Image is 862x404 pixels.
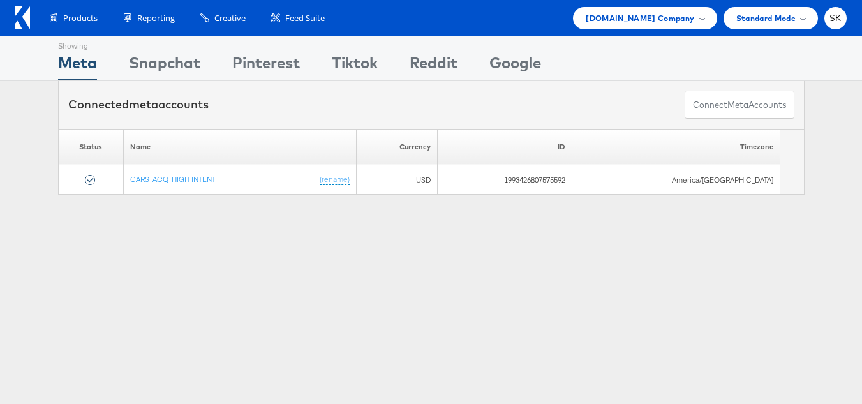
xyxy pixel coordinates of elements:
div: Snapchat [129,52,200,80]
span: Feed Suite [285,12,325,24]
div: Connected accounts [68,96,209,113]
th: Currency [357,129,437,165]
span: Creative [214,12,246,24]
div: Tiktok [332,52,378,80]
td: USD [357,165,437,195]
div: Pinterest [232,52,300,80]
td: America/[GEOGRAPHIC_DATA] [572,165,780,195]
span: SK [829,14,842,22]
span: Reporting [137,12,175,24]
div: Google [489,52,541,80]
span: [DOMAIN_NAME] Company [586,11,694,25]
th: Timezone [572,129,780,165]
th: Name [124,129,357,165]
span: meta [129,97,158,112]
a: (rename) [320,174,350,185]
button: ConnectmetaAccounts [685,91,794,119]
span: Products [63,12,98,24]
span: Standard Mode [736,11,796,25]
td: 1993426807575592 [437,165,572,195]
div: Showing [58,36,97,52]
th: Status [58,129,124,165]
th: ID [437,129,572,165]
div: Reddit [410,52,457,80]
div: Meta [58,52,97,80]
span: meta [727,99,748,111]
a: CARS_ACQ_HIGH INTENT [130,174,216,184]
